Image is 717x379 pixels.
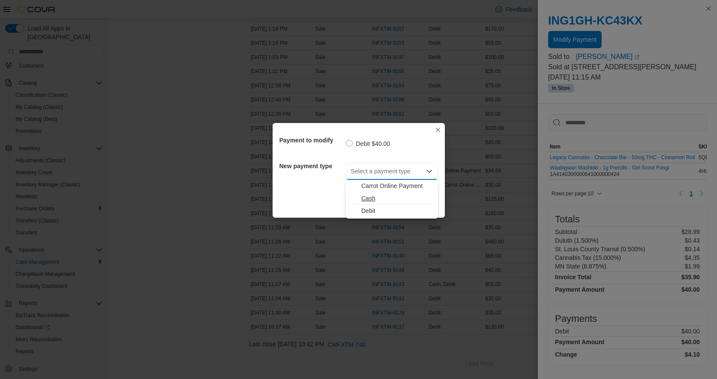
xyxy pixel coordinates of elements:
[361,206,433,215] span: Debit
[361,194,433,203] span: Cash
[346,205,438,217] button: Debit
[433,125,443,135] button: Closes this modal window
[426,168,433,175] button: Close list of options
[279,132,344,149] h5: Payment to modify
[346,180,438,192] button: Carrot Online Payment
[351,166,352,176] input: Accessible screen reader label
[279,157,344,175] h5: New payment type
[361,182,433,190] span: Carrot Online Payment
[346,180,438,217] div: Choose from the following options
[346,192,438,205] button: Cash
[346,139,390,149] label: Debit $40.00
